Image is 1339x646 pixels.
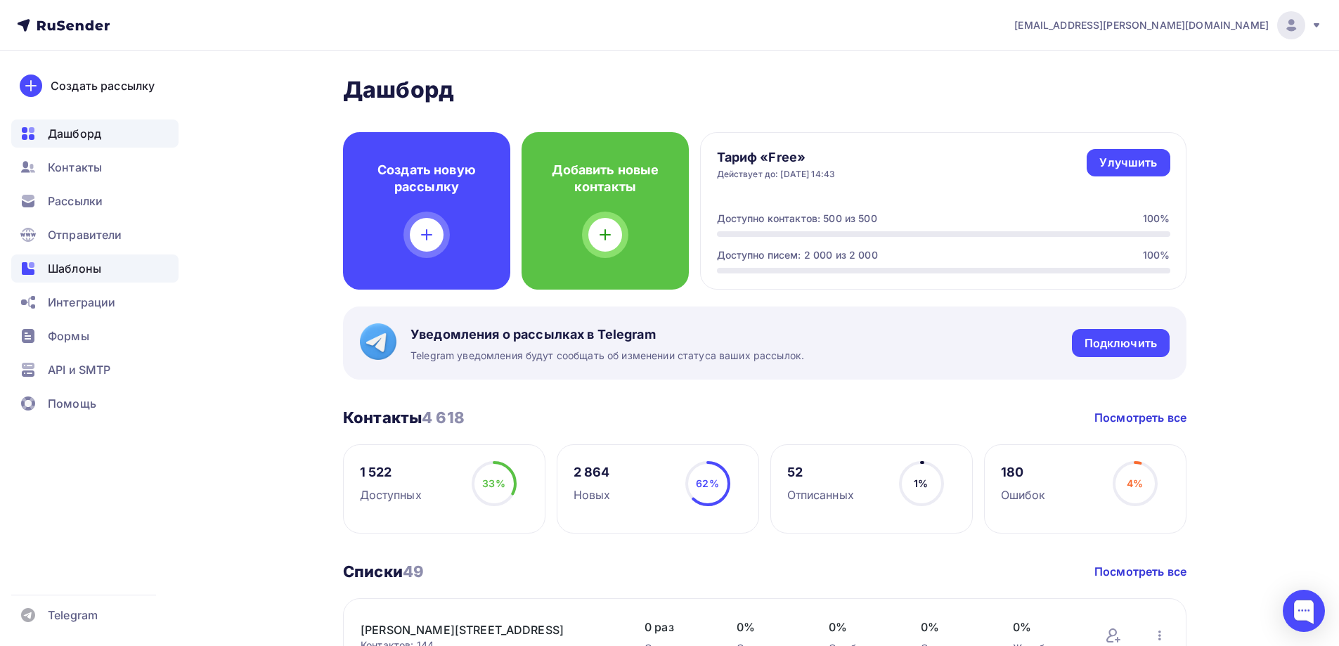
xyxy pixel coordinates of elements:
span: [EMAIL_ADDRESS][PERSON_NAME][DOMAIN_NAME] [1014,18,1269,32]
div: Действует до: [DATE] 14:43 [717,169,836,180]
div: Новых [574,486,611,503]
span: Шаблоны [48,260,101,277]
span: 4 618 [422,408,465,427]
span: 0% [737,619,801,635]
a: Рассылки [11,187,179,215]
span: Формы [48,328,89,344]
h4: Тариф «Free» [717,149,836,166]
span: Telegram уведомления будут сообщать об изменении статуса ваших рассылок. [410,349,804,363]
span: Дашборд [48,125,101,142]
span: Уведомления о рассылках в Telegram [410,326,804,343]
span: 0% [1013,619,1077,635]
span: API и SMTP [48,361,110,378]
h4: Создать новую рассылку [366,162,488,195]
h3: Списки [343,562,424,581]
div: 100% [1143,248,1170,262]
a: Контакты [11,153,179,181]
span: 1% [914,477,928,489]
div: Доступных [360,486,422,503]
span: Помощь [48,395,96,412]
span: 0% [829,619,893,635]
div: 180 [1001,464,1046,481]
span: Telegram [48,607,98,624]
div: 2 864 [574,464,611,481]
span: 4% [1127,477,1143,489]
a: Посмотреть все [1094,409,1186,426]
a: [EMAIL_ADDRESS][PERSON_NAME][DOMAIN_NAME] [1014,11,1322,39]
span: 49 [403,562,424,581]
a: Улучшить [1087,149,1170,176]
span: 0 раз [645,619,709,635]
div: 100% [1143,212,1170,226]
span: 62% [696,477,718,489]
a: Посмотреть все [1094,563,1186,580]
span: Отправители [48,226,122,243]
div: 52 [787,464,854,481]
div: Доступно контактов: 500 из 500 [717,212,877,226]
div: 1 522 [360,464,422,481]
a: [PERSON_NAME][STREET_ADDRESS] [361,621,600,638]
h2: Дашборд [343,76,1186,104]
a: Отправители [11,221,179,249]
div: Подключить [1085,335,1157,351]
a: Формы [11,322,179,350]
div: Улучшить [1099,155,1157,171]
a: Дашборд [11,119,179,148]
span: Контакты [48,159,102,176]
h4: Добавить новые контакты [544,162,666,195]
div: Доступно писем: 2 000 из 2 000 [717,248,878,262]
div: Отписанных [787,486,854,503]
span: Рассылки [48,193,103,209]
div: Создать рассылку [51,77,155,94]
a: Шаблоны [11,254,179,283]
span: Интеграции [48,294,115,311]
div: Ошибок [1001,486,1046,503]
h3: Контакты [343,408,465,427]
span: 33% [482,477,505,489]
span: 0% [921,619,985,635]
